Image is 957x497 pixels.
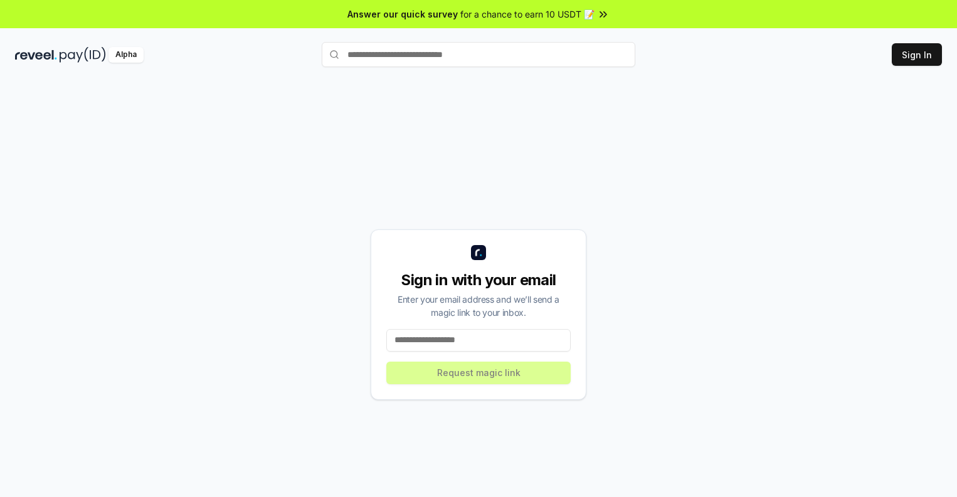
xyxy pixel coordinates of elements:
[471,245,486,260] img: logo_small
[460,8,595,21] span: for a chance to earn 10 USDT 📝
[347,8,458,21] span: Answer our quick survey
[15,47,57,63] img: reveel_dark
[60,47,106,63] img: pay_id
[386,270,571,290] div: Sign in with your email
[892,43,942,66] button: Sign In
[108,47,144,63] div: Alpha
[386,293,571,319] div: Enter your email address and we’ll send a magic link to your inbox.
